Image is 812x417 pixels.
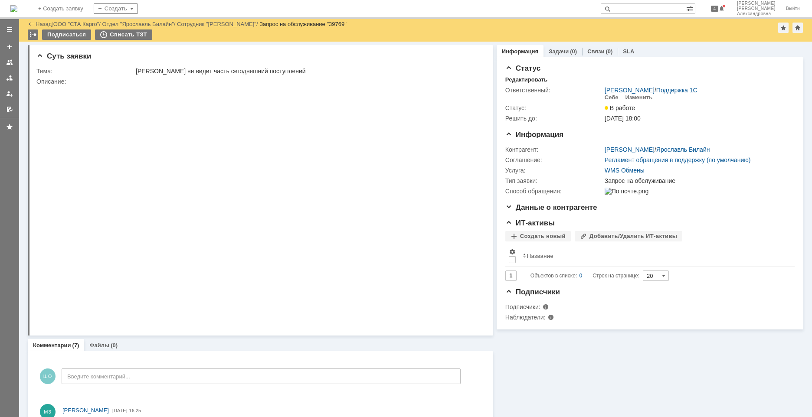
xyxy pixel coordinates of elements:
span: [DATE] [112,408,128,413]
span: Информация [505,130,563,139]
th: Название [519,245,788,267]
a: WMS Обмены [605,167,645,174]
div: Работа с массовостью [28,29,38,40]
a: Комментарии [33,342,71,349]
div: Статус: [505,104,603,111]
a: Регламент обращения в поддержку (по умолчанию) [605,156,751,163]
div: Описание: [36,78,481,85]
span: Настройки [509,248,516,255]
div: / [177,21,259,27]
div: (0) [111,342,118,349]
a: Мои согласования [3,102,16,116]
span: [PERSON_NAME] [737,1,776,6]
a: [PERSON_NAME] [605,146,655,153]
div: Способ обращения: [505,188,603,195]
a: Ярославль Билайн [656,146,710,153]
span: ИТ-активы [505,219,555,227]
span: Статус [505,64,540,72]
a: Задачи [549,48,569,55]
a: Заявки в моей ответственности [3,71,16,85]
div: / [605,146,710,153]
div: Ответственный: [505,87,603,94]
span: 4 [711,6,719,12]
div: Решить до: [505,115,603,122]
div: Соглашение: [505,156,603,163]
div: Услуга: [505,167,603,174]
span: [PERSON_NAME] [62,407,109,414]
a: Мои заявки [3,87,16,101]
div: / [53,21,102,27]
a: ООО "СТА Карго" [53,21,99,27]
div: (0) [606,48,612,55]
a: [PERSON_NAME] [62,406,109,415]
span: [DATE] 18:00 [605,115,641,122]
a: Файлы [89,342,109,349]
div: | [52,20,53,27]
div: / [102,21,177,27]
a: Создать заявку [3,40,16,54]
span: ШО [40,368,56,384]
span: Александровна [737,11,776,16]
div: [PERSON_NAME] не видит часть сегодняшний поступлений [136,68,480,75]
div: 0 [580,270,583,281]
img: По почте.png [605,188,648,195]
span: Подписчики [505,288,560,296]
img: logo [10,5,17,12]
a: Связи [587,48,604,55]
a: [PERSON_NAME] [605,87,655,94]
span: [PERSON_NAME] [737,6,776,11]
a: Информация [502,48,538,55]
div: Изменить [625,94,653,101]
a: Сотрудник "[PERSON_NAME]" [177,21,256,27]
div: Контрагент: [505,146,603,153]
i: Строк на странице: [530,270,639,281]
div: Сделать домашней страницей [792,23,803,33]
div: Запрос на обслуживание [605,177,790,184]
div: Тип заявки: [505,177,603,184]
span: Суть заявки [36,52,91,60]
a: SLA [623,48,634,55]
a: Отдел "Ярославль Билайн" [102,21,174,27]
span: Расширенный поиск [686,4,695,12]
div: Создать [94,3,138,14]
span: В работе [605,104,635,111]
span: Данные о контрагенте [505,203,597,212]
span: 16:25 [129,408,141,413]
div: Себе [605,94,619,101]
div: Подписчики: [505,303,593,310]
div: / [605,87,697,94]
a: Назад [36,21,52,27]
div: Наблюдатели: [505,314,593,321]
div: Запрос на обслуживание "39769" [259,21,347,27]
div: Тема: [36,68,134,75]
div: Название [527,253,553,259]
div: (0) [570,48,577,55]
a: Поддержка 1С [656,87,697,94]
div: Добавить в избранное [778,23,789,33]
a: Заявки на командах [3,55,16,69]
div: (7) [72,342,79,349]
span: Объектов в списке: [530,273,577,279]
a: Перейти на домашнюю страницу [10,5,17,12]
div: Редактировать [505,76,547,83]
